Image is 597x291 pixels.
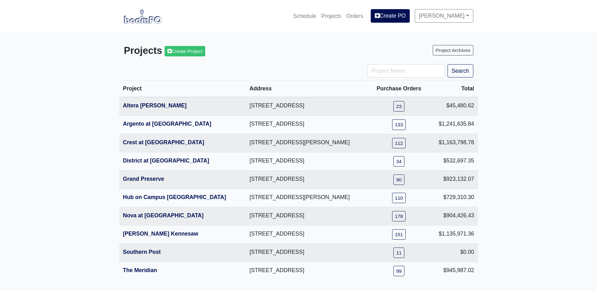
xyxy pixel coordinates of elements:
[429,225,478,244] td: $1,135,971.36
[123,157,209,164] a: District at [GEOGRAPHIC_DATA]
[429,262,478,280] td: $945,987.02
[246,116,369,134] td: [STREET_ADDRESS]
[246,262,369,280] td: [STREET_ADDRESS]
[369,80,429,97] th: Purchase Orders
[393,248,404,258] a: 11
[371,9,410,22] a: Create PO
[429,134,478,152] td: $1,163,798.78
[123,102,187,109] a: Altera [PERSON_NAME]
[124,9,162,23] img: boomPO
[344,9,366,23] a: Orders
[393,101,404,111] a: 23
[290,9,318,23] a: Schedule
[246,189,369,207] td: [STREET_ADDRESS][PERSON_NAME]
[429,116,478,134] td: $1,241,635.84
[123,139,204,145] a: Crest at [GEOGRAPHIC_DATA]
[124,45,294,57] h3: Projects
[393,174,404,185] a: 90
[429,244,478,262] td: $0.00
[246,134,369,152] td: [STREET_ADDRESS][PERSON_NAME]
[246,225,369,244] td: [STREET_ADDRESS]
[415,9,473,22] a: [PERSON_NAME]
[123,176,164,182] a: Grand Preserve
[429,170,478,189] td: $923,132.07
[429,80,478,97] th: Total
[429,152,478,170] td: $532,697.35
[368,64,445,77] input: Project Name
[392,138,406,148] a: 112
[246,207,369,225] td: [STREET_ADDRESS]
[392,229,406,240] a: 151
[392,193,406,203] a: 110
[392,211,406,221] a: 178
[119,80,246,97] th: Project
[392,119,406,130] a: 133
[123,249,161,255] a: Southern Post
[246,152,369,170] td: [STREET_ADDRESS]
[246,80,369,97] th: Address
[429,97,478,116] td: $45,480.62
[393,266,404,276] a: 99
[429,207,478,225] td: $904,426.43
[123,194,226,200] a: Hub on Campus [GEOGRAPHIC_DATA]
[246,170,369,189] td: [STREET_ADDRESS]
[123,121,211,127] a: Argento at [GEOGRAPHIC_DATA]
[433,45,473,55] a: Project Archives
[429,189,478,207] td: $729,310.30
[319,9,344,23] a: Projects
[246,244,369,262] td: [STREET_ADDRESS]
[123,212,204,219] a: Nova at [GEOGRAPHIC_DATA]
[165,46,205,56] a: Create Project
[448,64,473,77] button: Search
[246,97,369,116] td: [STREET_ADDRESS]
[123,267,157,273] a: The Meridian
[393,156,404,167] a: 34
[123,231,199,237] a: [PERSON_NAME] Kennesaw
